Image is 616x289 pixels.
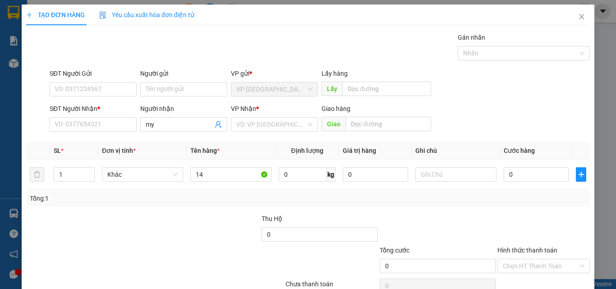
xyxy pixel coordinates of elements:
[345,117,431,131] input: Dọc đường
[26,12,32,18] span: plus
[50,104,137,114] div: SĐT Người Nhận
[236,83,313,96] span: VP Sài Gòn
[415,167,496,182] input: Ghi Chú
[99,11,194,18] span: Yêu cầu xuất hóa đơn điện tử
[30,193,239,203] div: Tổng: 1
[140,69,227,78] div: Người gửi
[380,247,409,254] span: Tổng cước
[343,147,376,154] span: Giá trị hàng
[190,167,271,182] input: VD: Bàn, Ghế
[322,70,348,77] span: Lấy hàng
[322,82,342,96] span: Lấy
[342,82,431,96] input: Dọc đường
[102,147,136,154] span: Đơn vị tính
[107,168,178,181] span: Khác
[190,147,220,154] span: Tên hàng
[343,167,408,182] input: 0
[412,142,500,160] th: Ghi chú
[458,34,485,41] label: Gán nhãn
[291,147,323,154] span: Định lượng
[322,117,345,131] span: Giao
[569,5,594,30] button: Close
[54,147,61,154] span: SL
[26,11,85,18] span: TẠO ĐƠN HÀNG
[322,105,350,112] span: Giao hàng
[231,69,318,78] div: VP gửi
[50,69,137,78] div: SĐT Người Gửi
[326,167,336,182] span: kg
[140,104,227,114] div: Người nhận
[215,121,222,128] span: user-add
[497,247,557,254] label: Hình thức thanh toán
[576,171,586,178] span: plus
[99,12,106,19] img: icon
[262,215,282,222] span: Thu Hộ
[578,13,585,20] span: close
[231,105,256,112] span: VP Nhận
[576,167,586,182] button: plus
[30,167,44,182] button: delete
[504,147,535,154] span: Cước hàng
